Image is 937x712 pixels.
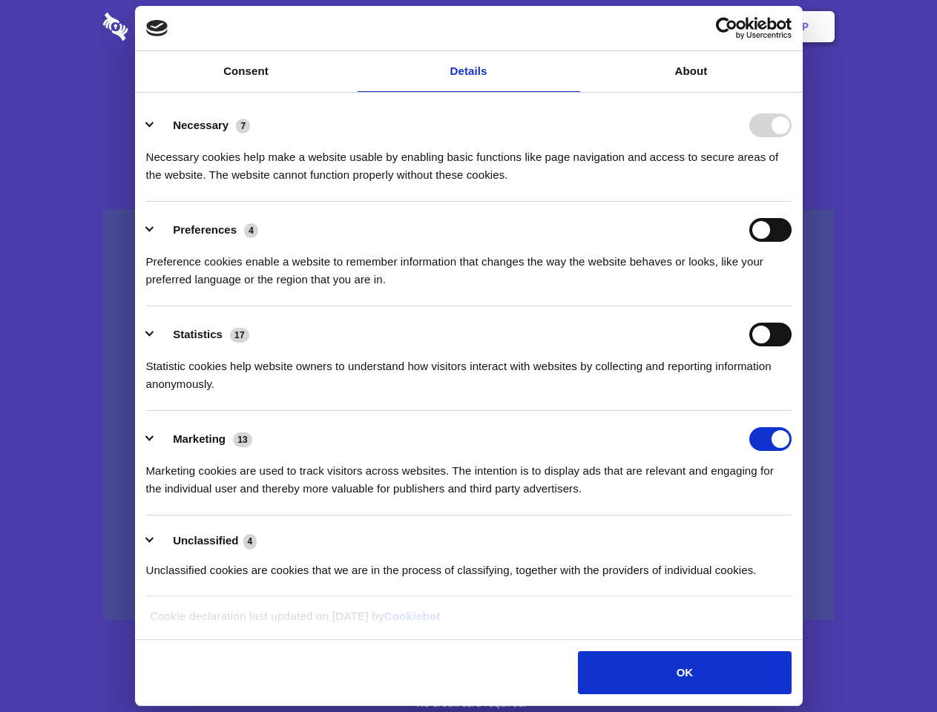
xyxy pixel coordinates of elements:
div: Necessary cookies help make a website usable by enabling basic functions like page navigation and... [146,137,792,184]
button: Marketing (13) [146,427,262,451]
label: Statistics [173,328,223,340]
h1: Eliminate Slack Data Loss. [103,67,835,120]
span: 4 [244,223,258,238]
iframe: Drift Widget Chat Controller [863,638,919,694]
a: Usercentrics Cookiebot - opens in a new window [662,17,792,39]
button: Unclassified (4) [146,532,266,550]
button: Necessary (7) [146,113,260,137]
label: Necessary [173,119,229,131]
a: Contact [602,4,670,50]
a: Pricing [435,4,500,50]
label: Marketing [173,432,226,445]
div: Marketing cookies are used to track visitors across websites. The intention is to display ads tha... [146,451,792,498]
a: Details [358,51,580,92]
div: Statistic cookies help website owners to understand how visitors interact with websites by collec... [146,346,792,393]
span: 4 [243,534,257,549]
button: OK [578,651,791,694]
a: About [580,51,803,92]
div: Unclassified cookies are cookies that we are in the process of classifying, together with the pro... [146,550,792,579]
a: Cookiebot [384,610,441,622]
label: Preferences [173,223,237,236]
a: Consent [135,51,358,92]
a: Login [673,4,737,50]
button: Preferences (4) [146,218,268,242]
div: Cookie declaration last updated on [DATE] by [139,607,798,636]
button: Statistics (17) [146,323,259,346]
img: logo-wordmark-white-trans-d4663122ce5f474addd5e946df7df03e33cb6a1c49d2221995e7729f52c070b2.svg [103,13,230,41]
span: 7 [236,119,250,133]
span: 13 [233,432,252,447]
span: 17 [230,328,249,343]
div: Preference cookies enable a website to remember information that changes the way the website beha... [146,242,792,289]
h4: Auto-redaction of sensitive data, encrypted data sharing and self-destructing private chats. Shar... [103,135,835,184]
img: logo [146,20,168,36]
a: Wistia video thumbnail [103,209,835,621]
